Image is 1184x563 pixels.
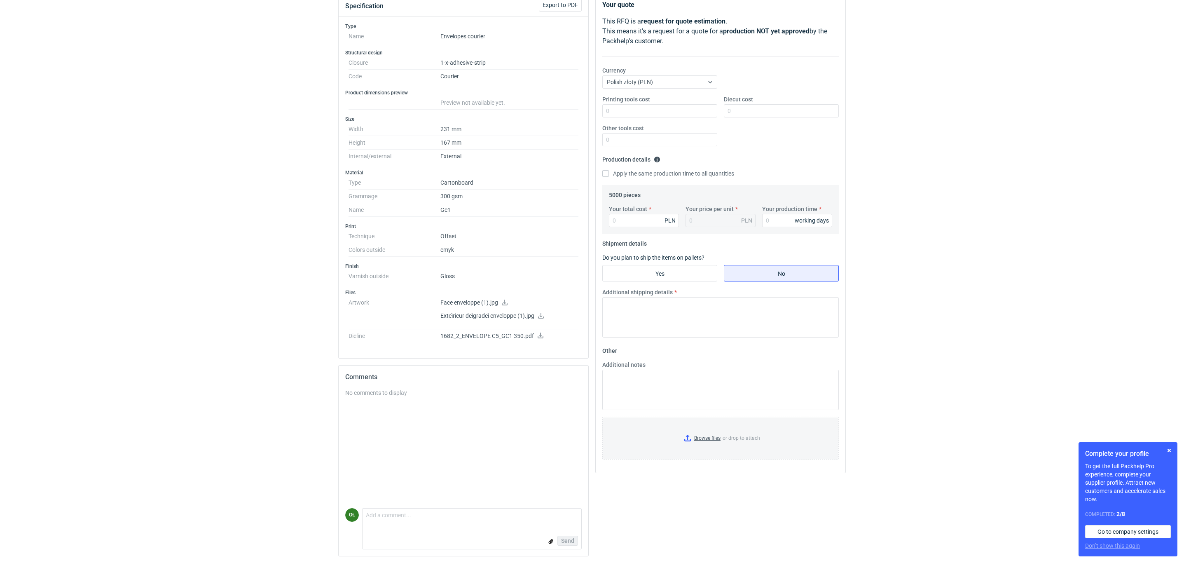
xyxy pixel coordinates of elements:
[602,16,839,46] p: This RFQ is a . This means it's a request for a quote for a by the Packhelp's customer.
[440,99,505,106] span: Preview not available yet.
[440,299,578,307] p: Face enveloppe (1).jpg
[349,243,440,257] dt: Colors outside
[602,133,717,146] input: 0
[609,214,679,227] input: 0
[641,17,725,25] strong: request for quote estimation
[440,230,578,243] dd: Offset
[440,312,578,320] p: Exteìrieur deìgradeì enveloppe (1).jpg
[345,263,582,270] h3: Finish
[561,538,574,544] span: Send
[349,176,440,190] dt: Type
[440,243,578,257] dd: cmyk
[1085,510,1171,518] div: Completed:
[345,508,359,522] div: Olga Łopatowicz
[602,66,626,75] label: Currency
[602,254,704,261] label: Do you plan to ship the items on pallets?
[349,136,440,150] dt: Height
[349,329,440,346] dt: Dieline
[741,216,752,225] div: PLN
[724,265,839,281] label: No
[762,205,817,213] label: Your production time
[349,203,440,217] dt: Name
[724,104,839,117] input: 0
[543,2,578,8] span: Export to PDF
[440,203,578,217] dd: Gc1
[440,150,578,163] dd: External
[345,289,582,296] h3: Files
[557,536,578,546] button: Send
[602,124,644,132] label: Other tools cost
[440,333,578,340] p: 1682_2_ENVELOPE C5_GC1 350.pdf
[345,508,359,522] figcaption: OŁ
[440,270,578,283] dd: Gloss
[602,104,717,117] input: 0
[1085,525,1171,538] a: Go to company settings
[345,169,582,176] h3: Material
[1085,449,1171,459] h1: Complete your profile
[762,214,832,227] input: 0
[440,30,578,43] dd: Envelopes courier
[602,361,646,369] label: Additional notes
[795,216,829,225] div: working days
[1164,446,1174,455] button: Skip for now
[607,79,653,85] span: Polish złoty (PLN)
[349,270,440,283] dt: Varnish outside
[349,30,440,43] dt: Name
[345,49,582,56] h3: Structural design
[602,344,617,354] legend: Other
[349,296,440,329] dt: Artwork
[440,56,578,70] dd: 1-x-adhesive-strip
[345,23,582,30] h3: Type
[349,230,440,243] dt: Technique
[440,190,578,203] dd: 300 gsm
[665,216,676,225] div: PLN
[602,265,717,281] label: Yes
[349,150,440,163] dt: Internal/external
[602,288,673,296] label: Additional shipping details
[345,223,582,230] h3: Print
[602,169,734,178] label: Apply the same production time to all quantities
[1116,511,1125,517] strong: 2 / 8
[349,70,440,83] dt: Code
[602,95,650,103] label: Printing tools cost
[724,95,753,103] label: Diecut cost
[686,205,734,213] label: Your price per unit
[609,188,641,198] legend: 5000 pieces
[609,205,647,213] label: Your total cost
[345,116,582,122] h3: Size
[349,122,440,136] dt: Width
[440,176,578,190] dd: Cartonboard
[440,136,578,150] dd: 167 mm
[602,1,634,9] strong: Your quote
[602,153,660,163] legend: Production details
[440,122,578,136] dd: 231 mm
[1085,542,1140,550] button: Don’t show this again
[345,389,582,397] div: No comments to display
[603,417,838,459] label: or drop to attach
[602,237,647,247] legend: Shipment details
[349,56,440,70] dt: Closure
[345,89,582,96] h3: Product dimensions preview
[345,372,582,382] h2: Comments
[1085,462,1171,503] p: To get the full Packhelp Pro experience, complete your supplier profile. Attract new customers an...
[440,70,578,83] dd: Courier
[723,27,810,35] strong: production NOT yet approved
[349,190,440,203] dt: Grammage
